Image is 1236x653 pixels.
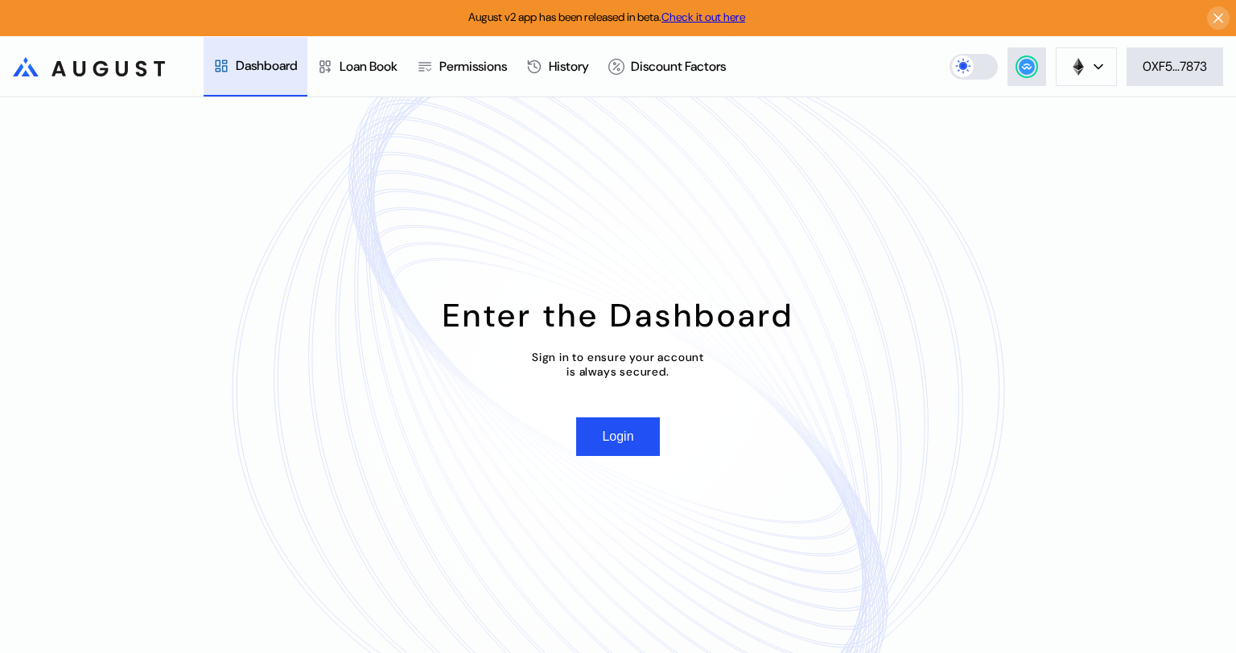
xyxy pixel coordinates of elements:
[631,58,726,75] div: Discount Factors
[443,294,794,336] div: Enter the Dashboard
[661,10,745,24] a: Check it out here
[576,417,659,456] button: Login
[517,37,599,97] a: History
[1127,47,1223,86] button: 0XF5...7873
[549,58,589,75] div: History
[340,58,398,75] div: Loan Book
[236,57,298,74] div: Dashboard
[1143,58,1207,75] div: 0XF5...7873
[439,58,507,75] div: Permissions
[307,37,407,97] a: Loan Book
[407,37,517,97] a: Permissions
[532,350,704,379] div: Sign in to ensure your account is always secured.
[204,37,307,97] a: Dashboard
[599,37,735,97] a: Discount Factors
[468,10,745,24] span: August v2 app has been released in beta.
[1069,58,1087,76] img: chain logo
[1056,47,1117,86] button: chain logo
